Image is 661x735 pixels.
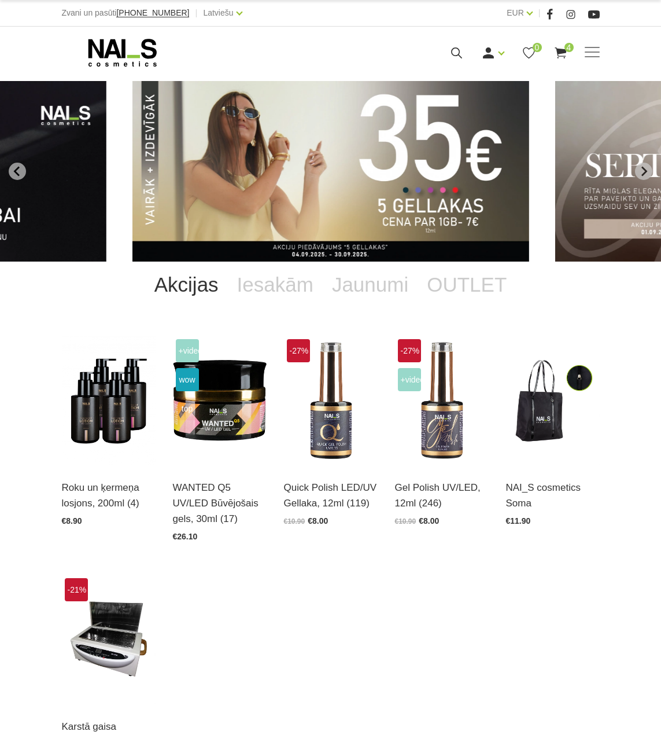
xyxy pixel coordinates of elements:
span: -27% [398,339,421,362]
span: | [195,6,197,20]
img: Gels WANTED NAILS cosmetics tehniķu komanda ir radījusi gelu, kas ilgi jau ir katra meistara mekl... [173,336,267,465]
span: €8.00 [308,516,328,525]
span: [PHONE_NUMBER] [116,8,189,17]
button: Go to last slide [9,163,26,180]
a: EUR [507,6,524,20]
span: -27% [287,339,310,362]
a: Jaunumi [323,262,418,308]
a: [PHONE_NUMBER] [116,9,189,17]
div: Zvani un pasūti [62,6,190,20]
li: 1 of 12 [132,81,529,262]
a: Gel Polish UV/LED, 12ml (246) [395,480,489,511]
a: Latviešu [203,6,233,20]
a: Roku un ķermeņa losjons, 200ml (4) [62,480,156,511]
span: €26.10 [173,532,198,541]
span: €8.00 [419,516,439,525]
span: €10.90 [284,517,305,525]
button: Next slide [635,163,652,180]
span: -21% [65,578,88,601]
span: +Video [398,368,421,391]
span: wow [176,368,199,391]
span: 4 [564,43,574,52]
a: Iesakām [228,262,323,308]
a: 4 [553,46,568,60]
img: Ilgnoturīga, intensīvi pigmentēta gellaka. Viegli klājas, lieliski žūst, nesaraujas, neatkāpjas n... [395,336,489,465]
a: 0 [522,46,536,60]
a: Quick Polish LED/UV Gellaka, 12ml (119) [284,480,378,511]
img: BAROJOŠS roku un ķermeņa LOSJONSBALI COCONUT barojošs roku un ķermeņa losjons paredzēts jebkura t... [62,336,156,465]
a: Akcijas [145,262,228,308]
span: 0 [533,43,542,52]
span: €11.90 [506,516,531,525]
span: | [538,6,541,20]
img: Karstā gaisa sterilizatoru var izmantot skaistumkopšanas salonos, manikīra kabinetos, ēdināšanas ... [62,575,156,704]
a: OUTLET [418,262,516,308]
img: Ātri, ērti un vienkārši!Intensīvi pigmentēta gellaka, kas perfekti klājas arī vienā slānī, tādā v... [284,336,378,465]
span: +Video [176,339,199,362]
img: Ērta, eleganta, izturīga soma ar NAI_S cosmetics logo.Izmērs: 38 x 46 x 14 cm... [506,336,600,465]
a: NAI_S cosmetics Soma [506,480,600,511]
span: €10.90 [395,517,416,525]
span: top [176,397,199,420]
span: €8.90 [62,516,82,525]
a: WANTED Q5 UV/LED Būvējošais gels, 30ml (17) [173,480,267,527]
